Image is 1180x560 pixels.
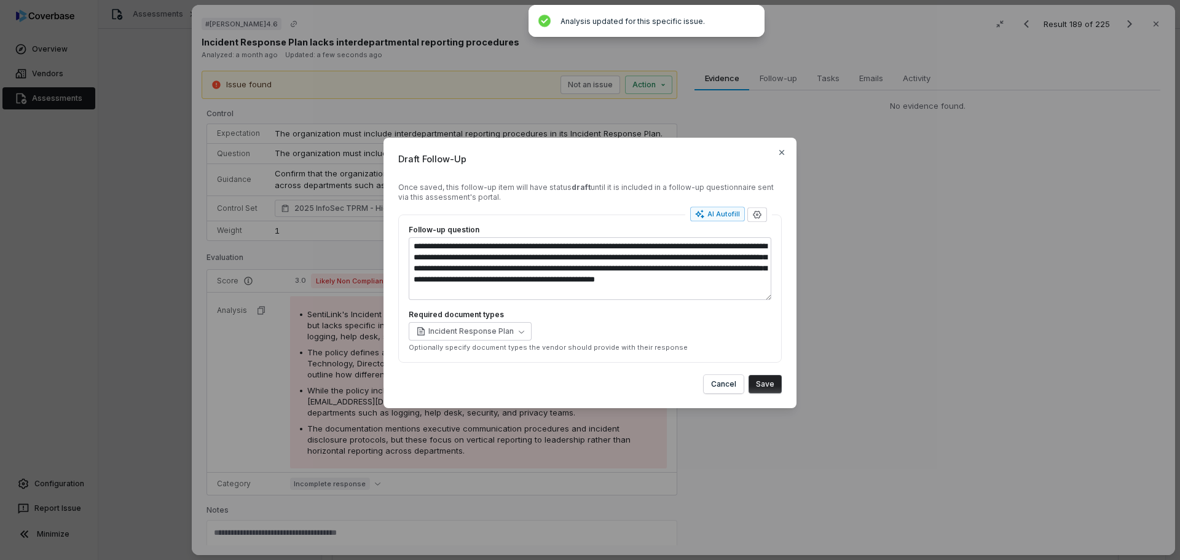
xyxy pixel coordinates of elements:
p: Optionally specify document types the vendor should provide with their response [409,343,771,352]
label: Follow-up question [409,225,771,235]
div: AI Autofill [695,209,740,219]
button: Cancel [704,375,744,393]
span: Incident Response Plan [428,326,514,336]
span: Analysis updated for this specific issue. [560,17,705,26]
strong: draft [572,183,591,192]
label: Required document types [409,310,771,320]
button: Save [749,375,782,393]
button: AI Autofill [690,207,745,221]
div: Once saved, this follow-up item will have status until it is included in a follow-up questionnair... [398,183,782,202]
span: Draft Follow-Up [398,152,782,165]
